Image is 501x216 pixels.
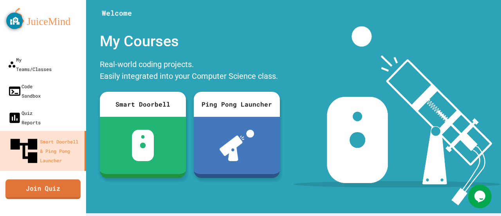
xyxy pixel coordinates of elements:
[96,56,284,86] div: Real-world coding projects. Easily integrated into your Computer Science class.
[8,8,78,28] img: logo-orange.svg
[8,82,41,100] div: Code Sandbox
[8,55,52,74] div: My Teams/Classes
[220,130,254,161] img: ppl-with-ball.png
[294,26,501,205] img: banner-image-my-projects.png
[100,92,186,117] div: Smart Doorbell
[8,135,81,167] div: Smart Doorbell & Ping Pong Launcher
[8,108,41,127] div: Quiz Reports
[194,92,280,117] div: Ping Pong Launcher
[468,185,493,208] iframe: chat widget
[96,26,284,56] div: My Courses
[6,13,23,29] button: GoGuardian Privacy Information
[5,179,81,199] a: Join Quiz
[132,130,154,161] img: sdb-white.svg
